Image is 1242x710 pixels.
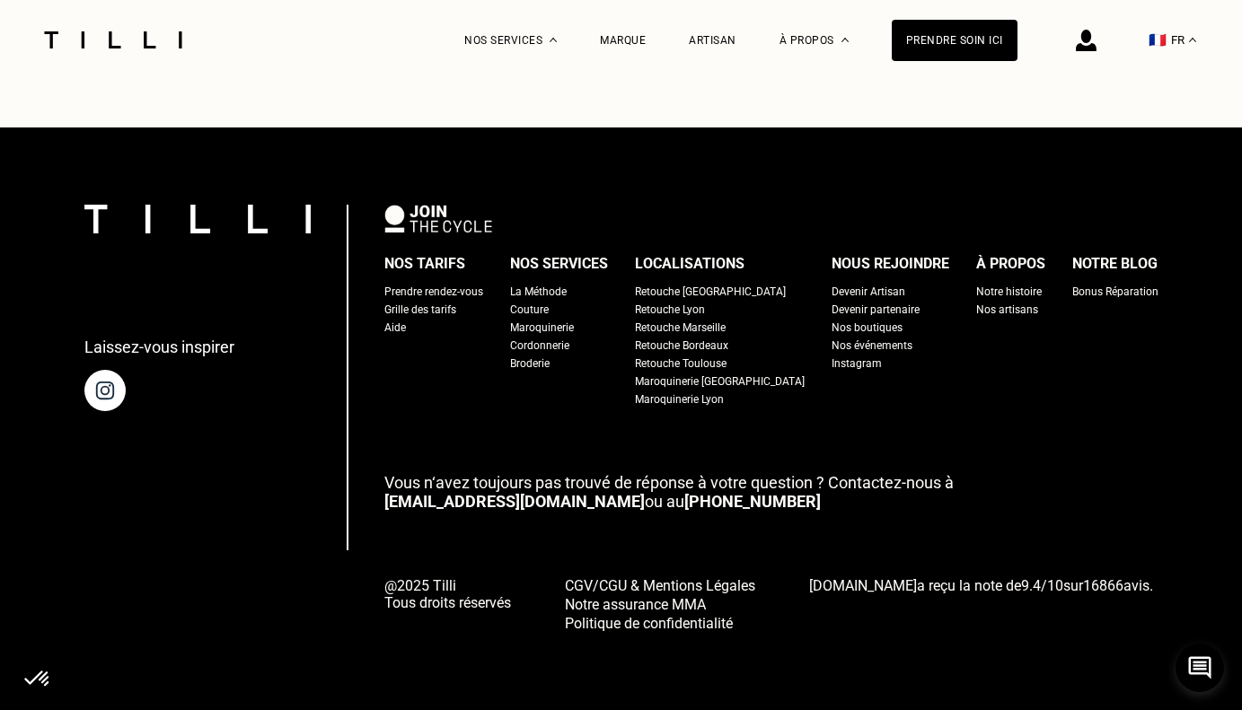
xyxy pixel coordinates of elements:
img: Menu déroulant [550,38,557,42]
span: Politique de confidentialité [565,615,733,632]
a: Maroquinerie [GEOGRAPHIC_DATA] [635,373,805,390]
img: icône connexion [1076,30,1097,51]
a: Retouche Bordeaux [635,337,728,355]
a: Broderie [510,355,550,373]
a: Retouche Lyon [635,301,705,319]
a: Retouche Marseille [635,319,726,337]
span: 9.4 [1021,577,1041,594]
div: Notre blog [1072,250,1158,277]
span: Notre assurance MMA [565,596,706,613]
span: Vous n‘avez toujours pas trouvé de réponse à votre question ? Contactez-nous à [384,473,954,492]
a: Maroquinerie [510,319,574,337]
a: Prendre rendez-vous [384,283,483,301]
a: Retouche [GEOGRAPHIC_DATA] [635,283,786,301]
a: Instagram [832,355,882,373]
a: La Méthode [510,283,567,301]
a: [EMAIL_ADDRESS][DOMAIN_NAME] [384,492,645,511]
div: Localisations [635,250,744,277]
img: page instagram de Tilli une retoucherie à domicile [84,370,126,411]
a: Politique de confidentialité [565,613,755,632]
img: Menu déroulant à propos [841,38,849,42]
a: Nos boutiques [832,319,903,337]
span: Tous droits réservés [384,594,511,611]
span: CGV/CGU & Mentions Légales [565,577,755,594]
a: CGV/CGU & Mentions Légales [565,575,755,594]
a: Grille des tarifs [384,301,456,319]
div: Nous rejoindre [832,250,949,277]
a: Devenir partenaire [832,301,920,319]
a: Couture [510,301,549,319]
a: Retouche Toulouse [635,355,727,373]
div: Nos services [510,250,608,277]
a: Marque [600,34,646,47]
div: Nos tarifs [384,250,465,277]
span: a reçu la note de sur avis. [809,577,1153,594]
a: Cordonnerie [510,337,569,355]
a: Devenir Artisan [832,283,905,301]
p: ou au [384,473,1158,511]
span: [DOMAIN_NAME] [809,577,917,594]
img: logo Join The Cycle [384,205,492,232]
span: 10 [1047,577,1063,594]
span: 16866 [1083,577,1123,594]
p: Laissez-vous inspirer [84,337,234,356]
span: / [1021,577,1063,594]
span: 🇫🇷 [1149,31,1167,48]
a: Nos événements [832,337,912,355]
a: Aide [384,319,406,337]
a: [PHONE_NUMBER] [684,492,821,511]
a: Bonus Réparation [1072,283,1158,301]
img: menu déroulant [1189,38,1196,42]
span: @2025 Tilli [384,577,511,594]
a: Maroquinerie Lyon [635,390,724,408]
a: Notre assurance MMA [565,594,755,613]
div: À propos [976,250,1045,277]
img: Logo du service de couturière Tilli [38,31,189,48]
a: Prendre soin ici [892,20,1017,61]
a: Nos artisans [976,301,1038,319]
img: logo Tilli [84,205,311,232]
a: Notre histoire [976,283,1042,301]
a: Artisan [689,34,736,47]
